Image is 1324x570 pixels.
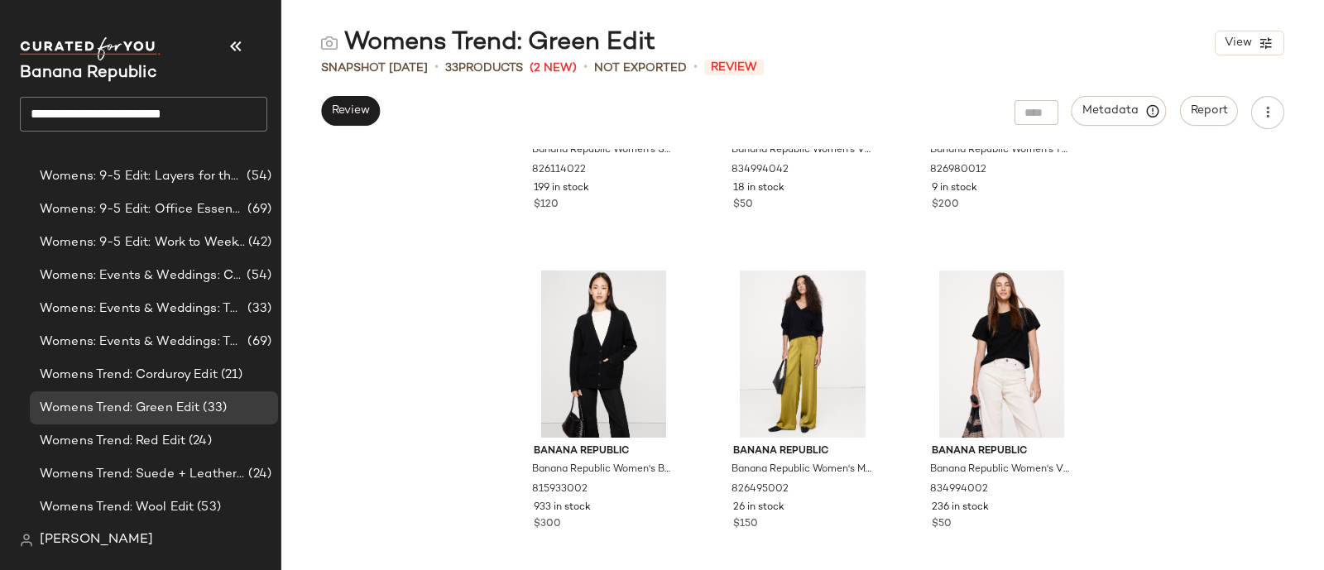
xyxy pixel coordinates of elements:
[930,143,1070,158] span: Banana Republic Women's The Icon Classic Wide-Leg Flocked [PERSON_NAME] Petite Size 25
[20,65,157,82] span: Current Company Name
[932,181,977,196] span: 9 in stock
[930,482,988,497] span: 834994002
[693,58,698,78] span: •
[245,465,271,484] span: (24)
[932,517,952,532] span: $50
[733,517,758,532] span: $150
[534,517,561,532] span: $300
[40,266,243,285] span: Womens: Events & Weddings: Cocktail Hour
[434,58,439,78] span: •
[40,465,245,484] span: Womens Trend: Suede + Leather (+ Shearling)
[40,200,244,219] span: Womens: 9-5 Edit: Office Essential Pants & Skirts
[534,501,591,515] span: 933 in stock
[732,482,789,497] span: 826495002
[520,271,687,438] img: cn60255308.jpg
[1190,104,1228,117] span: Report
[919,271,1085,438] img: cn60140234.jpg
[932,444,1072,459] span: Banana Republic
[40,366,218,385] span: Womens Trend: Corduroy Edit
[245,233,271,252] span: (42)
[532,462,672,477] span: Banana Republic Women's Boyfriend Cashmere Cardigan Black Size XXL
[40,399,199,418] span: Womens Trend: Green Edit
[733,501,784,515] span: 26 in stock
[321,96,380,126] button: Review
[331,104,370,117] span: Review
[532,163,586,178] span: 826114022
[594,60,687,77] span: Not Exported
[733,181,784,196] span: 18 in stock
[40,233,245,252] span: Womens: 9-5 Edit: Work to Weekend Tops
[930,163,986,178] span: 826980012
[732,163,789,178] span: 834994042
[1180,96,1238,126] button: Report
[932,501,989,515] span: 236 in stock
[534,444,674,459] span: Banana Republic
[534,181,589,196] span: 199 in stock
[243,167,271,186] span: (54)
[321,26,655,60] div: Womens Trend: Green Edit
[445,60,523,77] div: Products
[932,198,959,213] span: $200
[445,62,458,74] span: 33
[733,444,873,459] span: Banana Republic
[194,498,221,517] span: (53)
[1215,31,1284,55] button: View
[733,198,753,213] span: $50
[732,462,871,477] span: Banana Republic Women's Mid-Rise Wide-Leg Pull-On Stretch-Satin Pant Gilded Green Size XL
[1072,96,1167,126] button: Metadata
[321,60,428,77] span: Snapshot [DATE]
[40,530,153,550] span: [PERSON_NAME]
[40,299,244,319] span: Womens: Events & Weddings: The Evening Edit
[321,35,338,51] img: svg%3e
[185,432,212,451] span: (24)
[583,58,588,78] span: •
[20,37,161,60] img: cfy_white_logo.C9jOOHJF.svg
[243,266,271,285] span: (54)
[244,299,271,319] span: (33)
[40,498,194,517] span: Womens Trend: Wool Edit
[40,432,185,451] span: Womens Trend: Red Edit
[40,333,244,352] span: Womens: Events & Weddings: The Weekend Edit
[532,482,588,497] span: 815933002
[244,333,271,352] span: (69)
[244,200,271,219] span: (69)
[704,60,764,75] span: Review
[534,198,559,213] span: $120
[532,143,672,158] span: Banana Republic Women's Stretch-Satin Tie-Neck Top Gilded Green Size S
[40,167,243,186] span: Womens: 9-5 Edit: Layers for the Office
[530,60,577,77] span: (2 New)
[930,462,1070,477] span: Banana Republic Women's Vintage Cotton Crew-Neck T-Shirt Black Size XS
[720,271,886,438] img: cn59834986.jpg
[1224,36,1252,50] span: View
[1082,103,1157,118] span: Metadata
[218,366,243,385] span: (21)
[20,534,33,547] img: svg%3e
[732,143,871,158] span: Banana Republic Women's Vintage Cotton Crew-Neck T-Shirt White Size L
[199,399,227,418] span: (33)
